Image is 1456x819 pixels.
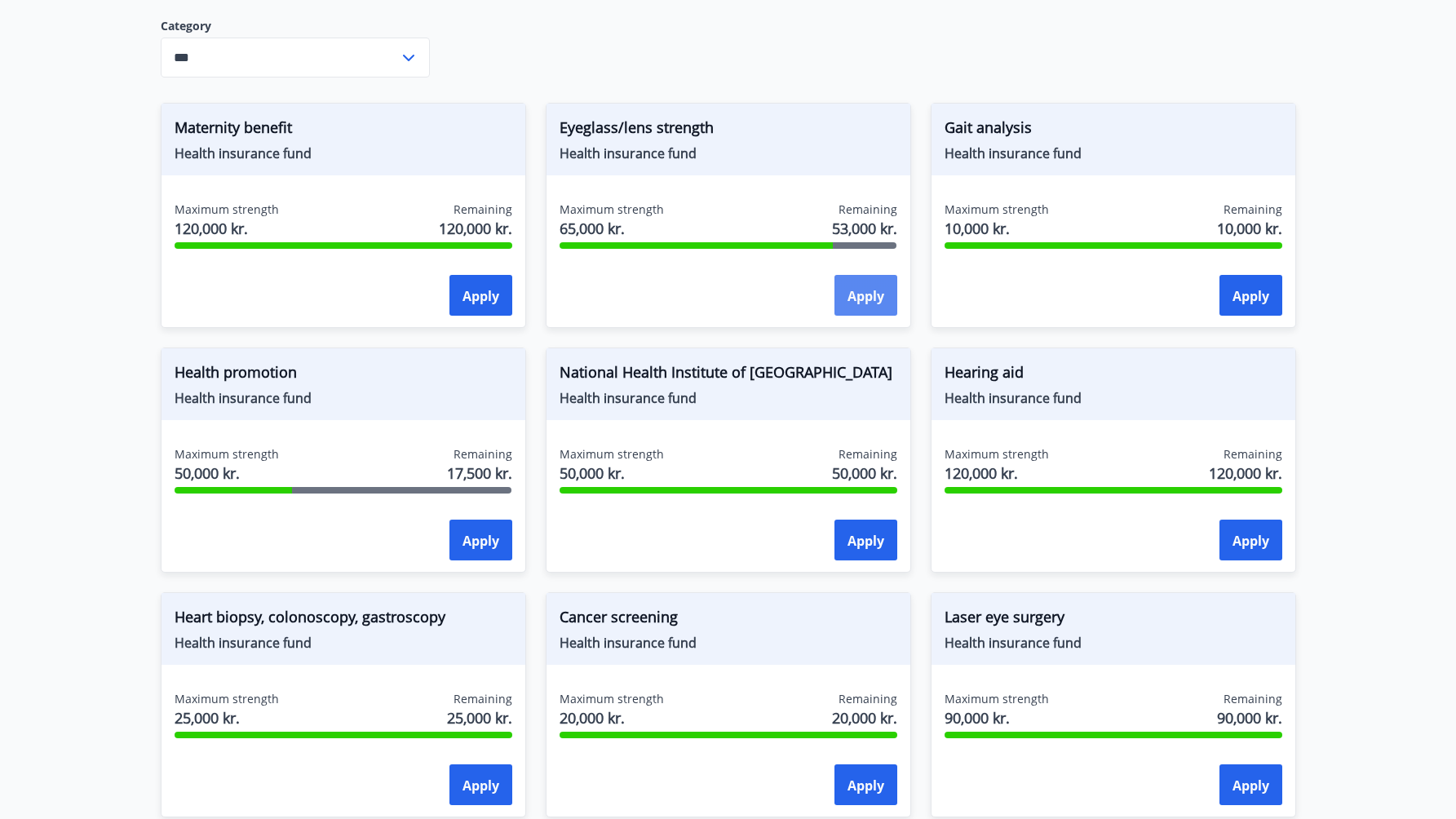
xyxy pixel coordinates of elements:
font: Apply [462,287,499,305]
font: Remaining [839,446,897,462]
font: Health insurance fund [560,634,697,652]
font: Maximum strength [560,201,664,217]
button: Apply [449,764,512,805]
font: Hearing aid [945,362,1024,382]
font: Health insurance fund [945,144,1082,162]
font: 120,000 kr. [1209,463,1282,483]
font: Remaining [1224,446,1282,462]
font: 20,000 kr. [832,708,897,728]
font: Apply [462,532,499,550]
font: 20,000 kr. [560,708,625,728]
font: Maximum strength [945,691,1049,706]
font: Health insurance fund [560,144,697,162]
font: Remaining [839,691,897,706]
font: 90,000 kr. [945,708,1010,728]
font: 25,000 kr. [175,708,240,728]
font: Health insurance fund [175,389,312,407]
font: Remaining [454,201,512,217]
font: 120,000 kr. [945,463,1018,483]
font: Heart biopsy, colonoscopy, gastroscopy [175,607,445,626]
font: National Health Institute of [GEOGRAPHIC_DATA] [560,362,892,382]
font: Maximum strength [560,691,664,706]
font: Health insurance fund [945,389,1082,407]
font: 120,000 kr. [175,219,248,238]
font: Maximum strength [945,446,1049,462]
button: Apply [834,764,897,805]
font: Remaining [1224,201,1282,217]
button: Apply [1219,275,1282,316]
font: 10,000 kr. [945,219,1010,238]
font: Maximum strength [945,201,1049,217]
font: Apply [1233,777,1269,795]
font: Apply [1233,287,1269,305]
font: Gait analysis [945,117,1032,137]
font: 50,000 kr. [175,463,240,483]
font: 50,000 kr. [560,463,625,483]
font: Apply [1233,532,1269,550]
font: 65,000 kr. [560,219,625,238]
font: 53,000 kr. [832,219,897,238]
font: Eyeglass/lens strength [560,117,714,137]
font: Apply [847,287,884,305]
font: Maximum strength [560,446,664,462]
font: Maximum strength [175,201,279,217]
font: 17,500 kr. [447,463,512,483]
font: 120,000 kr. [439,219,512,238]
font: Apply [847,777,884,795]
button: Apply [449,520,512,560]
font: Maximum strength [175,446,279,462]
font: Maximum strength [175,691,279,706]
font: Maternity benefit [175,117,292,137]
button: Apply [449,275,512,316]
button: Apply [834,275,897,316]
font: Remaining [454,691,512,706]
font: Apply [847,532,884,550]
font: 25,000 kr. [447,708,512,728]
font: 10,000 kr. [1217,219,1282,238]
font: Category [161,18,211,33]
font: Health insurance fund [945,634,1082,652]
font: 50,000 kr. [832,463,897,483]
font: Remaining [839,201,897,217]
font: Health insurance fund [175,634,312,652]
font: Health insurance fund [175,144,312,162]
font: Laser eye surgery [945,607,1064,626]
font: Remaining [454,446,512,462]
font: Health promotion [175,362,297,382]
button: Apply [834,520,897,560]
font: Health insurance fund [560,389,697,407]
font: Remaining [1224,691,1282,706]
button: Apply [1219,764,1282,805]
font: Cancer screening [560,607,678,626]
font: Apply [462,777,499,795]
font: 90,000 kr. [1217,708,1282,728]
button: Apply [1219,520,1282,560]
